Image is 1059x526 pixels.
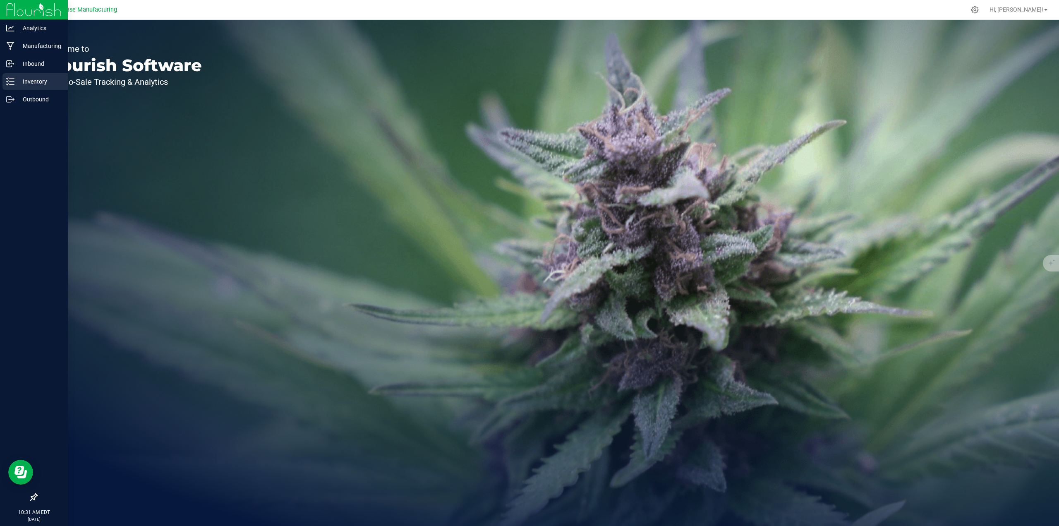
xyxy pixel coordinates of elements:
[990,6,1043,13] span: Hi, [PERSON_NAME]!
[970,6,980,14] div: Manage settings
[45,45,202,53] p: Welcome to
[6,42,14,50] inline-svg: Manufacturing
[14,23,64,33] p: Analytics
[6,60,14,68] inline-svg: Inbound
[6,95,14,103] inline-svg: Outbound
[4,509,64,516] p: 10:31 AM EDT
[14,94,64,104] p: Outbound
[8,460,33,485] iframe: Resource center
[6,24,14,32] inline-svg: Analytics
[4,516,64,522] p: [DATE]
[45,78,202,86] p: Seed-to-Sale Tracking & Analytics
[52,6,117,13] span: Starbase Manufacturing
[14,59,64,69] p: Inbound
[6,77,14,86] inline-svg: Inventory
[14,41,64,51] p: Manufacturing
[45,57,202,74] p: Flourish Software
[14,77,64,86] p: Inventory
